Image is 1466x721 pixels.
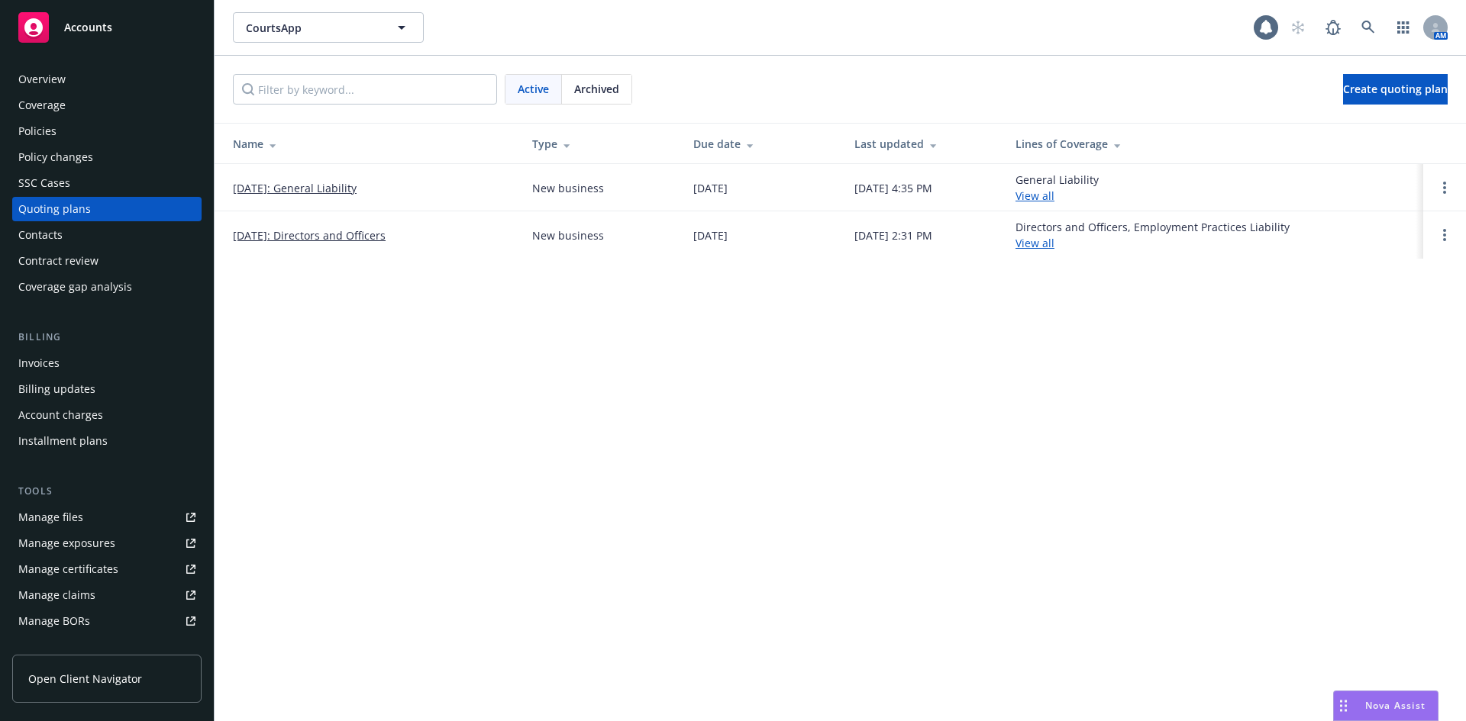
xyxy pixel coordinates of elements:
[18,351,60,375] div: Invoices
[233,74,497,105] input: Filter by keyword...
[518,81,549,97] span: Active
[854,227,932,243] div: [DATE] 2:31 PM
[574,81,619,97] span: Archived
[12,429,202,453] a: Installment plans
[693,227,728,243] div: [DATE]
[1016,188,1054,203] a: View all
[12,583,202,607] a: Manage claims
[18,171,70,195] div: SSC Cases
[1016,219,1290,251] div: Directors and Officers, Employment Practices Liability
[64,21,112,34] span: Accounts
[12,351,202,375] a: Invoices
[1333,690,1439,721] button: Nova Assist
[1343,74,1448,105] a: Create quoting plan
[18,635,134,659] div: Summary of insurance
[18,505,83,529] div: Manage files
[12,609,202,633] a: Manage BORs
[693,180,728,196] div: [DATE]
[18,67,66,92] div: Overview
[18,275,132,299] div: Coverage gap analysis
[12,171,202,195] a: SSC Cases
[18,429,108,453] div: Installment plans
[854,136,991,152] div: Last updated
[28,671,142,687] span: Open Client Navigator
[12,93,202,117] a: Coverage
[1343,82,1448,96] span: Create quoting plan
[18,403,103,427] div: Account charges
[1353,12,1384,43] a: Search
[12,275,202,299] a: Coverage gap analysis
[233,136,508,152] div: Name
[1318,12,1348,43] a: Report a Bug
[18,93,66,117] div: Coverage
[18,531,115,555] div: Manage exposures
[1016,172,1099,204] div: General Liability
[12,484,202,499] div: Tools
[532,136,669,152] div: Type
[12,197,202,221] a: Quoting plans
[12,119,202,143] a: Policies
[12,531,202,555] a: Manage exposures
[1365,699,1426,712] span: Nova Assist
[12,330,202,345] div: Billing
[1016,136,1411,152] div: Lines of Coverage
[12,249,202,273] a: Contract review
[18,609,90,633] div: Manage BORs
[246,20,378,36] span: CourtsApp
[1435,179,1454,197] a: Open options
[18,583,95,607] div: Manage claims
[18,197,91,221] div: Quoting plans
[18,119,57,143] div: Policies
[854,180,932,196] div: [DATE] 4:35 PM
[12,6,202,49] a: Accounts
[1388,12,1419,43] a: Switch app
[693,136,830,152] div: Due date
[1334,691,1353,720] div: Drag to move
[18,145,93,169] div: Policy changes
[12,557,202,581] a: Manage certificates
[18,249,98,273] div: Contract review
[532,227,604,243] div: New business
[18,557,118,581] div: Manage certificates
[233,12,424,43] button: CourtsApp
[12,145,202,169] a: Policy changes
[12,223,202,247] a: Contacts
[12,505,202,529] a: Manage files
[18,377,95,401] div: Billing updates
[12,67,202,92] a: Overview
[233,227,386,243] a: [DATE]: Directors and Officers
[18,223,63,247] div: Contacts
[1016,236,1054,250] a: View all
[12,635,202,659] a: Summary of insurance
[1283,12,1313,43] a: Start snowing
[1435,226,1454,244] a: Open options
[12,377,202,401] a: Billing updates
[532,180,604,196] div: New business
[12,403,202,427] a: Account charges
[233,180,357,196] a: [DATE]: General Liability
